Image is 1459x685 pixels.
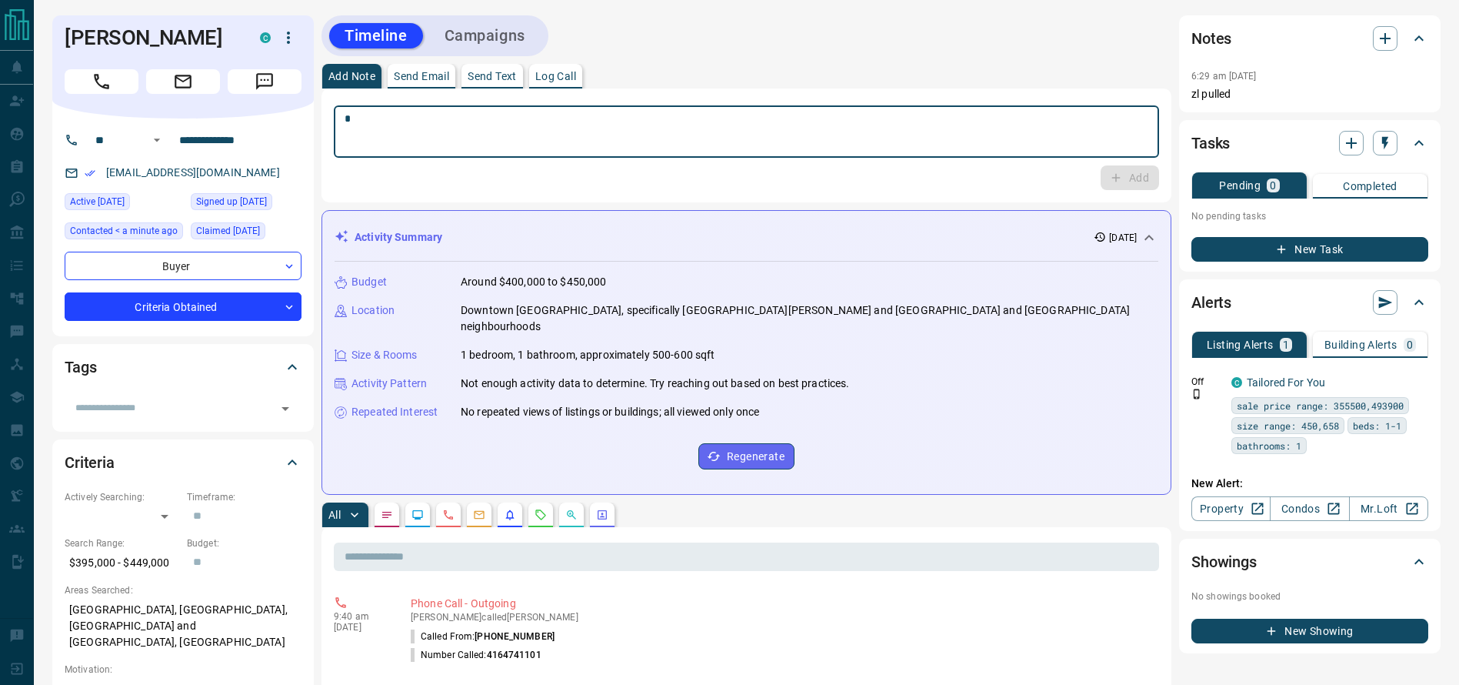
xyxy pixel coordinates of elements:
p: Off [1191,375,1222,389]
div: Tags [65,349,301,386]
button: Campaigns [429,23,541,48]
a: Condos [1270,496,1349,521]
span: Claimed [DATE] [196,223,260,239]
p: zl pulled [1191,86,1428,102]
p: Activity Summary [355,229,442,246]
p: Size & Rooms [351,347,418,363]
p: Budget: [187,536,301,550]
h2: Tasks [1191,131,1230,155]
svg: Notes [381,509,393,521]
p: [GEOGRAPHIC_DATA], [GEOGRAPHIC_DATA], [GEOGRAPHIC_DATA] and [GEOGRAPHIC_DATA], [GEOGRAPHIC_DATA] [65,597,301,655]
span: sale price range: 355500,493900 [1237,398,1404,413]
p: No pending tasks [1191,205,1428,228]
p: Location [351,302,395,319]
p: Downtown [GEOGRAPHIC_DATA], specifically [GEOGRAPHIC_DATA][PERSON_NAME] and [GEOGRAPHIC_DATA] and... [461,302,1158,335]
p: Add Note [328,71,375,82]
div: Wed Sep 10 2025 [191,193,301,215]
svg: Push Notification Only [1191,389,1202,399]
p: Not enough activity data to determine. Try reaching out based on best practices. [461,376,850,392]
p: Motivation: [65,663,301,677]
div: Fri Sep 12 2025 [65,222,183,244]
svg: Lead Browsing Activity [411,509,424,521]
div: Criteria Obtained [65,292,301,321]
svg: Emails [473,509,485,521]
h2: Alerts [1191,290,1231,315]
p: Phone Call - Outgoing [411,596,1153,612]
p: Search Range: [65,536,179,550]
h1: [PERSON_NAME] [65,25,237,50]
button: New Showing [1191,619,1428,643]
p: $395,000 - $449,000 [65,550,179,576]
span: beds: 1-1 [1353,418,1401,433]
p: No showings booked [1191,590,1428,603]
p: Number Called: [411,648,541,662]
span: [PHONE_NUMBER] [475,631,555,642]
div: condos.ca [260,32,271,43]
div: Showings [1191,543,1428,580]
button: New Task [1191,237,1428,262]
p: Actively Searching: [65,490,179,504]
p: Pending [1219,180,1261,191]
p: Called From: [411,630,555,643]
div: Activity Summary[DATE] [335,223,1158,252]
p: Budget [351,274,387,290]
span: 4164741101 [487,650,541,660]
span: Message [228,69,301,94]
h2: Tags [65,355,96,379]
p: Repeated Interest [351,404,438,420]
p: Areas Searched: [65,583,301,597]
div: Alerts [1191,284,1428,321]
svg: Listing Alerts [504,509,516,521]
p: 0 [1270,180,1276,191]
svg: Opportunities [565,509,578,521]
p: Send Email [394,71,449,82]
span: size range: 450,658 [1237,418,1339,433]
p: Timeframe: [187,490,301,504]
span: Email [146,69,220,94]
svg: Email Verified [85,168,95,179]
p: Building Alerts [1324,339,1397,350]
p: Around $400,000 to $450,000 [461,274,607,290]
button: Regenerate [698,443,794,469]
p: Send Text [468,71,517,82]
p: 6:29 am [DATE] [1191,71,1257,82]
button: Open [275,398,296,419]
span: Call [65,69,138,94]
div: Notes [1191,20,1428,57]
button: Timeline [329,23,423,48]
p: 0 [1407,339,1413,350]
p: Log Call [535,71,576,82]
div: condos.ca [1231,377,1242,388]
svg: Requests [535,509,547,521]
button: Open [148,131,166,149]
svg: Calls [442,509,455,521]
h2: Showings [1191,550,1257,574]
a: [EMAIL_ADDRESS][DOMAIN_NAME] [106,166,280,179]
p: [PERSON_NAME] called [PERSON_NAME] [411,612,1153,623]
div: Wed Sep 10 2025 [65,193,183,215]
svg: Agent Actions [596,509,608,521]
div: Criteria [65,444,301,481]
span: Active [DATE] [70,194,125,209]
span: Contacted < a minute ago [70,223,178,239]
p: Activity Pattern [351,376,427,392]
div: Wed Sep 10 2025 [191,222,301,244]
div: Buyer [65,252,301,280]
p: No repeated views of listings or buildings; all viewed only once [461,404,759,420]
h2: Notes [1191,26,1231,51]
span: Signed up [DATE] [196,194,267,209]
p: All [328,510,341,520]
p: 1 bedroom, 1 bathroom, approximately 500-600 sqft [461,347,715,363]
p: [DATE] [334,622,388,633]
p: [DATE] [1109,231,1137,245]
div: Tasks [1191,125,1428,162]
a: Tailored For You [1247,376,1325,389]
p: Completed [1343,181,1397,192]
p: New Alert: [1191,476,1428,492]
p: 9:40 am [334,611,388,622]
span: bathrooms: 1 [1237,438,1301,453]
p: Listing Alerts [1207,339,1274,350]
a: Property [1191,496,1271,521]
p: 1 [1283,339,1289,350]
a: Mr.Loft [1349,496,1428,521]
